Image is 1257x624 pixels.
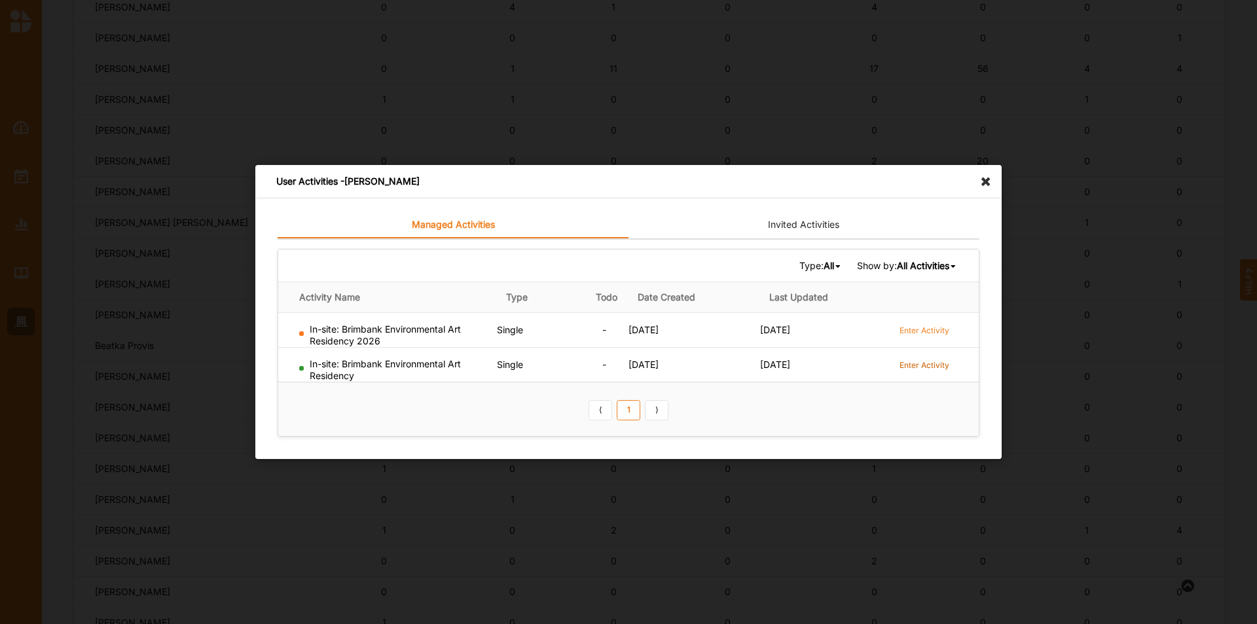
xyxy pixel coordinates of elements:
a: Invited Activities [628,212,979,238]
label: Enter Activity [900,325,949,336]
a: Previous item [589,399,612,420]
span: Single [497,359,523,370]
a: 1 [617,399,640,420]
span: Show by: [857,259,958,271]
div: Pagination Navigation [587,398,671,420]
a: Enter Activity [900,358,949,371]
span: - [602,324,606,335]
a: Managed Activities [278,212,628,238]
label: Enter Activity [900,359,949,371]
span: [DATE] [760,324,790,335]
th: Type [497,282,585,312]
th: Last Updated [760,282,892,312]
a: Enter Activity [900,323,949,336]
div: In-site: Brimbank Environmental Art Residency [299,358,492,382]
b: All Activities [897,260,949,271]
span: [DATE] [628,324,659,335]
th: Date Created [628,282,760,312]
div: In-site: Brimbank Environmental Art Residency 2026 [299,323,492,347]
span: Type: [799,259,843,271]
th: Activity Name [278,282,497,312]
span: - [602,359,606,370]
span: Single [497,324,523,335]
a: Next item [645,399,668,420]
b: All [824,260,834,271]
span: [DATE] [628,359,659,370]
span: [DATE] [760,359,790,370]
div: User Activities - [PERSON_NAME] [255,165,1002,198]
th: Todo [585,282,628,312]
